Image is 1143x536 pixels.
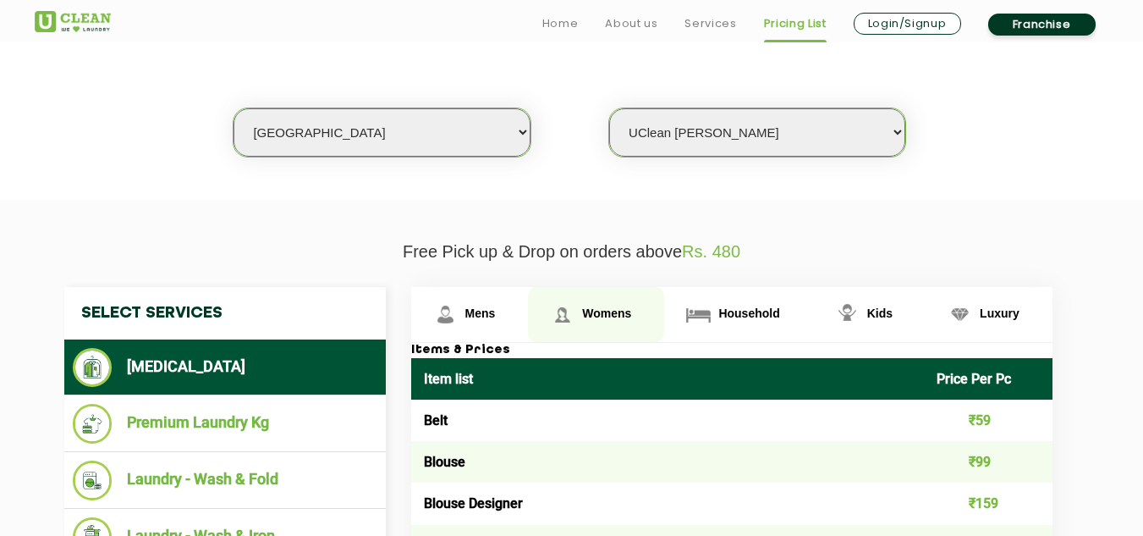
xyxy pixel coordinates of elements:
h3: Items & Prices [411,343,1052,358]
a: Franchise [988,14,1096,36]
a: About us [605,14,657,34]
img: Dry Cleaning [73,348,113,387]
span: Mens [465,307,496,320]
li: Premium Laundry Kg [73,404,377,444]
span: Luxury [980,307,1019,320]
span: Kids [867,307,893,320]
td: ₹159 [924,483,1052,524]
a: Services [684,14,736,34]
img: Womens [547,300,577,329]
a: Pricing List [764,14,827,34]
img: Kids [833,300,862,329]
span: Rs. 480 [682,242,740,261]
p: Free Pick up & Drop on orders above [35,242,1109,262]
th: Price Per Pc [924,358,1052,400]
img: Household [684,300,713,329]
img: Luxury [945,300,975,329]
img: Mens [431,300,460,329]
img: Laundry - Wash & Fold [73,461,113,500]
td: ₹59 [924,400,1052,441]
a: Login/Signup [854,13,961,35]
li: Laundry - Wash & Fold [73,461,377,500]
h4: Select Services [64,287,386,340]
img: UClean Laundry and Dry Cleaning [35,11,111,32]
td: Blouse Designer [411,483,925,524]
td: Belt [411,400,925,441]
li: [MEDICAL_DATA] [73,348,377,387]
span: Household [718,307,779,320]
td: Blouse [411,441,925,483]
a: Home [542,14,579,34]
th: Item list [411,358,925,400]
span: Womens [582,307,631,320]
img: Premium Laundry Kg [73,404,113,444]
td: ₹99 [924,441,1052,483]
